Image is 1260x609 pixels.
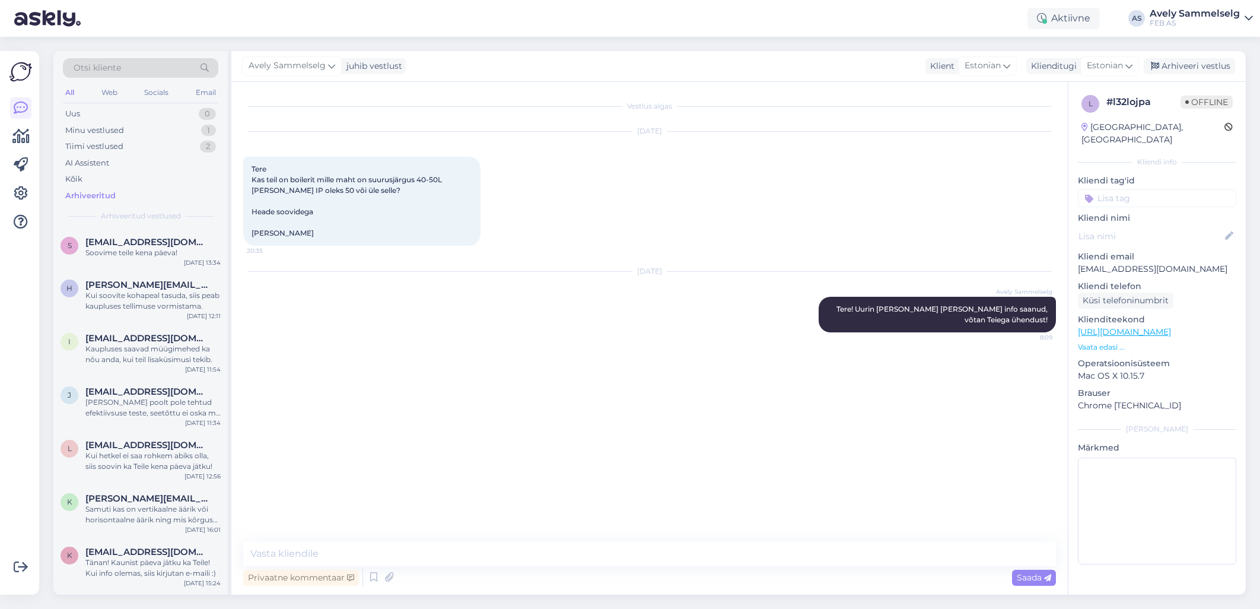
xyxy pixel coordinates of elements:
[85,547,209,557] span: kristelmgi@gmail.com
[1089,99,1093,108] span: l
[85,451,221,472] div: Kui hetkel ei saa rohkem abiks olla, siis soovin ka Teile kena päeva jätku!
[201,125,216,137] div: 1
[85,344,221,365] div: Kaupluses saavad müügimehed ka nõu anda, kui teil lisaküsimusi tekib.
[85,397,221,418] div: [PERSON_NAME] poolt pole tehtud efektiivsuse teste, seetõttu ei oska me sellele küsimusele vastat...
[1087,59,1123,72] span: Estonian
[1008,333,1052,342] span: 8:09
[99,85,120,100] div: Web
[1026,60,1077,72] div: Klienditugi
[1078,370,1236,382] p: Mac OS X 10.15.7
[199,108,216,120] div: 0
[243,126,1056,137] div: [DATE]
[85,493,209,504] span: kristofer.harm@hotmail.com
[63,85,77,100] div: All
[1078,263,1236,275] p: [EMAIL_ADDRESS][DOMAIN_NAME]
[1078,424,1236,434] div: [PERSON_NAME]
[68,391,71,399] span: j
[965,59,1001,72] span: Estonian
[185,525,221,534] div: [DATE] 16:01
[65,141,123,153] div: Tiimi vestlused
[67,497,72,506] span: k
[1078,280,1236,293] p: Kliendi telefon
[193,85,218,100] div: Email
[1078,442,1236,454] p: Märkmed
[66,284,72,293] span: h
[187,312,221,321] div: [DATE] 12:11
[85,557,221,579] div: Tänan! Kaunist päeva jätku ka Teile! Kui info olemas, siis kirjutan e-maili :)
[68,337,71,346] span: i
[74,62,121,74] span: Otsi kliente
[996,287,1052,296] span: Avely Sammelselg
[9,61,32,83] img: Askly Logo
[1078,157,1236,167] div: Kliendi info
[185,418,221,427] div: [DATE] 11:34
[925,60,954,72] div: Klient
[247,246,291,255] span: 20:35
[1078,313,1236,326] p: Klienditeekond
[65,157,109,169] div: AI Assistent
[184,579,221,588] div: [DATE] 15:24
[200,141,216,153] div: 2
[1078,357,1236,370] p: Operatsioonisüsteem
[67,551,72,560] span: k
[1150,9,1253,28] a: Avely SammelselgFEB AS
[1078,250,1236,263] p: Kliendi email
[1078,189,1236,207] input: Lisa tag
[1150,9,1240,18] div: Avely Sammelselg
[1078,175,1236,187] p: Kliendi tag'id
[142,85,171,100] div: Socials
[85,237,209,248] span: sigridkalda@mail.ee
[1078,326,1171,337] a: [URL][DOMAIN_NAME]
[1078,230,1223,243] input: Lisa nimi
[1078,387,1236,399] p: Brauser
[1078,293,1173,309] div: Küsi telefoninumbrit
[85,440,209,451] span: laser@palms.eu
[85,333,209,344] span: iott6@gmail.com
[68,241,72,250] span: s
[243,101,1056,112] div: Vestlus algas
[65,125,124,137] div: Minu vestlused
[1128,10,1145,27] div: AS
[65,190,116,202] div: Arhiveeritud
[101,211,181,221] span: Arhiveeritud vestlused
[252,164,444,237] span: Tere Kas teil on boilerit mille maht on suurusjärgus 40-50L [PERSON_NAME] IP oleks 50 või üle sel...
[836,304,1049,324] span: Tere! Uurin [PERSON_NAME] [PERSON_NAME] info saanud, võtan Teiega ühendust!
[1027,8,1100,29] div: Aktiivne
[65,108,80,120] div: Uus
[1081,121,1224,146] div: [GEOGRAPHIC_DATA], [GEOGRAPHIC_DATA]
[1150,18,1240,28] div: FEB AS
[243,266,1056,277] div: [DATE]
[1078,399,1236,412] p: Chrome [TECHNICAL_ID]
[85,504,221,525] div: Samuti kas on vertikaalne äärik või horisontaalne äärik ning mis kõrguses peaks olema? on nii 65 ...
[85,280,209,290] span: helen.penno@mail.ee
[184,258,221,267] div: [DATE] 13:34
[185,365,221,374] div: [DATE] 11:54
[1144,58,1235,74] div: Arhiveeri vestlus
[184,472,221,481] div: [DATE] 12:56
[1078,342,1236,353] p: Vaata edasi ...
[65,173,82,185] div: Kõik
[1078,212,1236,224] p: Kliendi nimi
[85,290,221,312] div: Kui soovite kohapeal tasuda, siis peab kaupluses tellimuse vormistama.
[243,570,359,586] div: Privaatne kommentaar
[68,444,72,453] span: l
[85,386,209,397] span: johanneshelm1984@hotmail.com
[342,60,402,72] div: juhib vestlust
[1106,95,1181,109] div: # l32lojpa
[1017,572,1051,583] span: Saada
[1181,96,1233,109] span: Offline
[249,59,326,72] span: Avely Sammelselg
[85,248,221,258] div: Soovime teile kena päeva!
